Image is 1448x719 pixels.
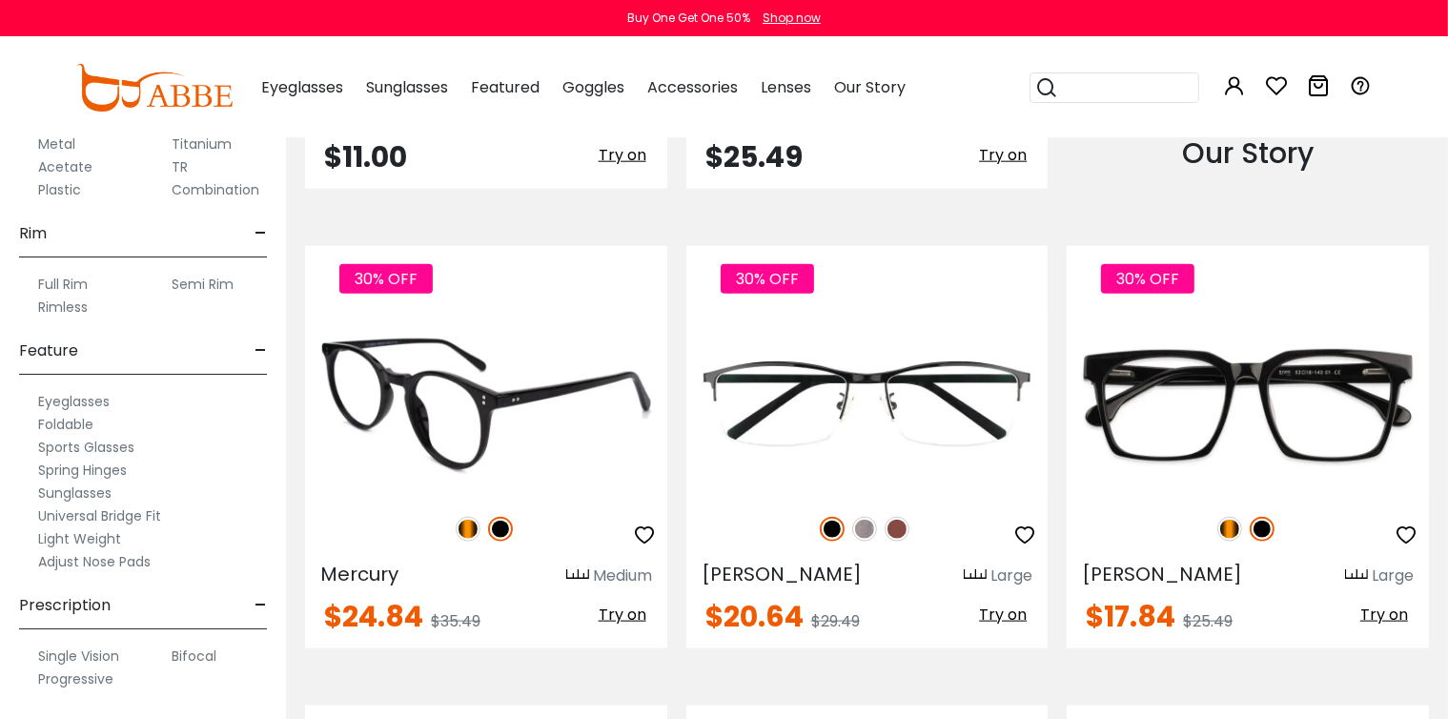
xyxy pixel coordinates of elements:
img: Black [820,517,845,542]
span: $11.00 [324,136,407,177]
label: Progressive [38,668,113,690]
span: Prescription [19,583,111,628]
label: Combination [172,178,259,201]
button: Try on [973,603,1032,627]
div: Buy One Get One 50% [627,10,750,27]
span: Goggles [562,76,624,98]
button: Try on [593,603,652,627]
span: Featured [471,76,540,98]
span: Try on [1360,604,1408,626]
label: Adjust Nose Pads [38,550,151,573]
label: Universal Bridge Fit [38,504,161,527]
img: Brown [885,517,909,542]
div: Shop now [763,10,821,27]
label: Spring Hinges [38,459,127,482]
span: Mercury [320,561,398,587]
span: 30% OFF [1101,264,1194,294]
img: Black [1250,517,1275,542]
span: Accessories [647,76,738,98]
img: size ruler [964,568,987,583]
img: Black [488,517,513,542]
span: 30% OFF [339,264,433,294]
span: $20.64 [705,596,804,637]
span: Try on [979,144,1027,166]
img: abbeglasses.com [76,64,233,112]
label: TR [172,155,188,178]
span: - [255,583,267,628]
label: Bifocal [172,645,216,668]
span: $25.49 [1183,610,1233,632]
div: Large [1372,565,1414,587]
span: [PERSON_NAME] [702,561,862,587]
button: Try on [1355,603,1414,627]
img: size ruler [566,568,589,583]
button: Try on [973,143,1032,168]
div: Our Story [1067,132,1429,175]
span: Feature [19,328,78,374]
a: Shop now [753,10,821,26]
span: - [255,328,267,374]
label: Titanium [172,133,232,155]
div: Medium [593,565,652,587]
label: Full Rim [38,273,88,296]
img: Gun [852,517,877,542]
span: $17.84 [1086,596,1175,637]
img: Tortoise [456,517,480,542]
label: Sunglasses [38,482,112,504]
span: Try on [599,604,646,626]
img: Black William - Metal ,Adjust Nose Pads [686,315,1049,496]
label: Plastic [38,178,81,201]
span: Sunglasses [366,76,448,98]
img: size ruler [1345,568,1368,583]
span: Try on [599,144,646,166]
span: Lenses [761,76,811,98]
span: - [255,211,267,257]
span: $25.49 [705,136,803,177]
span: $29.49 [811,610,860,632]
label: Acetate [38,155,92,178]
span: $35.49 [431,610,480,632]
label: Light Weight [38,527,121,550]
span: [PERSON_NAME] [1082,561,1242,587]
span: $24.84 [324,596,423,637]
label: Metal [38,133,75,155]
button: Try on [593,143,652,168]
img: Black Gilbert - Acetate ,Universal Bridge Fit [1067,315,1429,496]
span: 30% OFF [721,264,814,294]
label: Eyeglasses [38,390,110,413]
label: Rimless [38,296,88,318]
img: Tortoise [1217,517,1242,542]
label: Single Vision [38,645,119,668]
span: Our Story [834,76,906,98]
div: Large [990,565,1032,587]
label: Sports Glasses [38,436,134,459]
span: Eyeglasses [261,76,343,98]
img: Black Mercury - Acetate ,Universal Bridge Fit [305,315,667,496]
label: Semi Rim [172,273,234,296]
label: Foldable [38,413,93,436]
span: Try on [979,604,1027,626]
span: Rim [19,211,47,257]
